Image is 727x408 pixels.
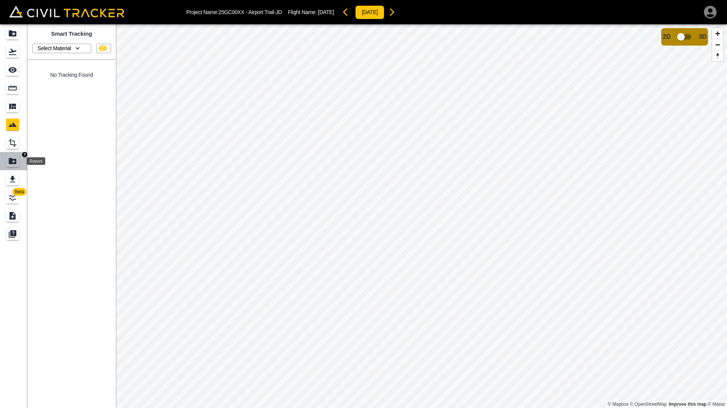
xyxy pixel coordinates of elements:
[699,33,706,40] span: 3D
[288,9,334,15] p: Flight Name:
[9,6,124,17] img: Civil Tracker
[669,402,706,407] a: Map feedback
[608,402,629,407] a: Mapbox
[712,28,723,39] button: Zoom in
[663,33,670,40] span: 2D
[630,402,667,407] a: OpenStreetMap
[712,39,723,50] button: Zoom out
[186,9,282,15] p: Project Name: 25GC00XX - Airport Trail-JD
[27,157,45,165] div: Report
[318,9,334,15] span: [DATE]
[355,5,384,19] button: [DATE]
[116,24,727,408] canvas: Map
[712,50,723,61] button: Reset bearing to north
[708,402,725,407] a: Maxar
